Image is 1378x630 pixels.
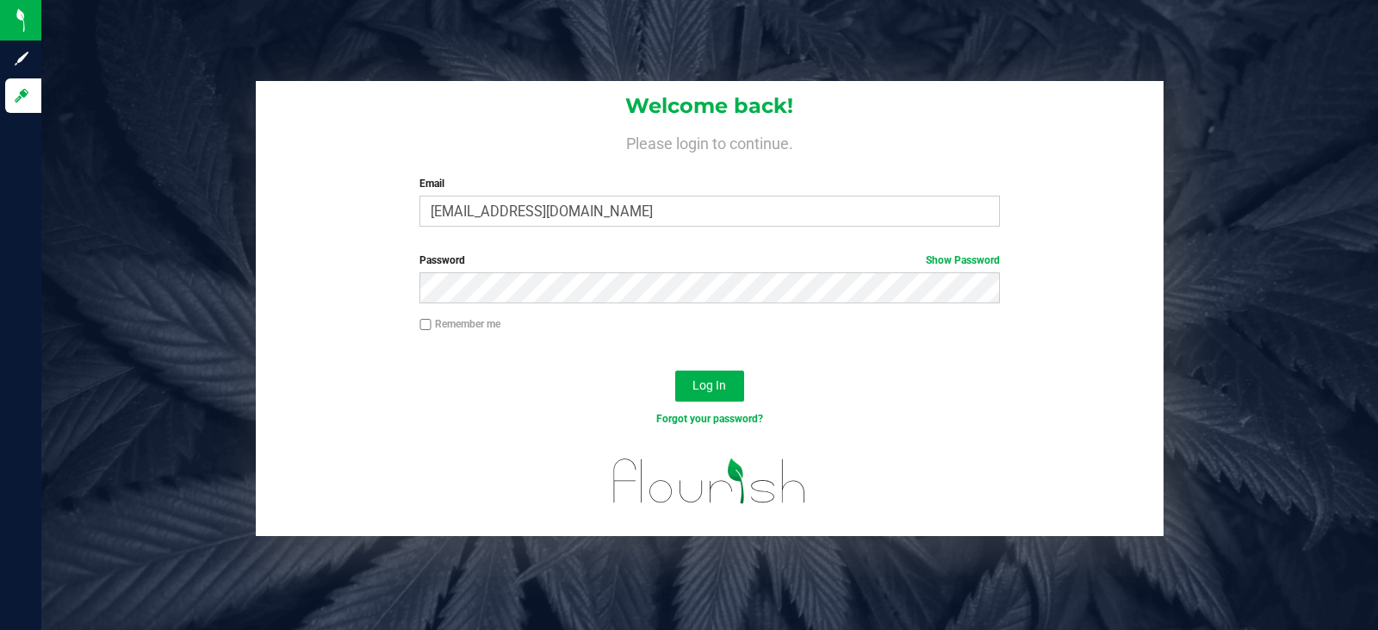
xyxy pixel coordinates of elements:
img: flourish_logo.svg [596,445,823,518]
input: Remember me [419,319,431,331]
label: Email [419,176,999,191]
inline-svg: Sign up [13,50,30,67]
h1: Welcome back! [256,95,1164,117]
label: Remember me [419,316,500,332]
a: Show Password [926,254,1000,266]
inline-svg: Log in [13,87,30,104]
span: Log In [692,378,726,392]
span: Password [419,254,465,266]
h4: Please login to continue. [256,131,1164,152]
a: Forgot your password? [656,413,763,425]
button: Log In [675,371,744,402]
